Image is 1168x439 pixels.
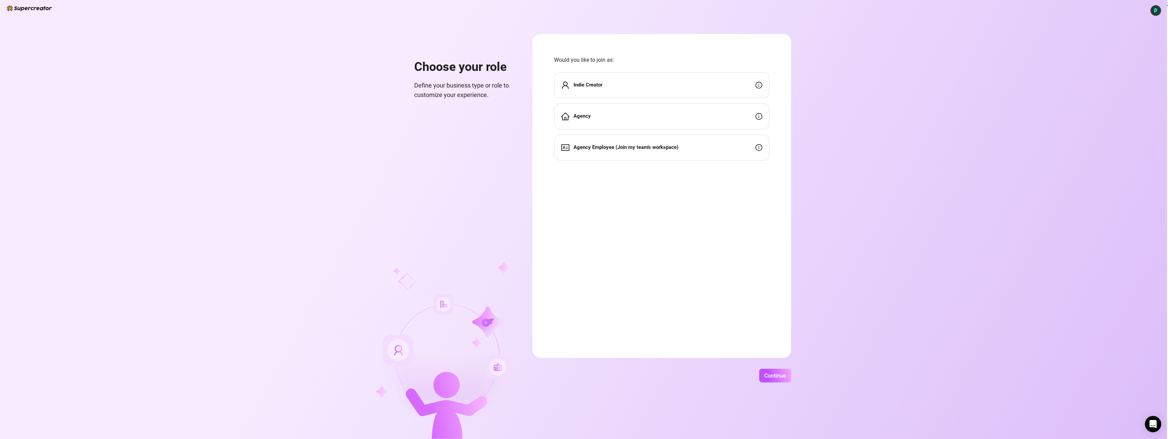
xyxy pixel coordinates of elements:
img: logo [7,5,52,11]
span: idcard [561,144,569,152]
span: Would you like to join as: [554,56,769,64]
img: ACg8ocLGtKzN--z8u2gDWAwBGAItA22D4kT5Vrqa3AsDFtnl-iexbQ=s96-c [1151,5,1161,16]
span: info-circle [755,113,762,120]
span: Continue [764,373,786,379]
span: home [561,112,569,120]
span: info-circle [755,82,762,89]
div: Open Intercom Messenger [1145,416,1161,432]
span: Define your business type or role to customize your experience. [414,81,516,100]
button: Continue [759,369,791,382]
strong: Indie Creator [573,82,602,88]
span: info-circle [755,144,762,151]
h1: Choose your role [414,60,516,75]
strong: Agency [573,113,591,119]
span: user [561,81,569,89]
strong: Agency Employee (Join my team's workspace) [573,144,678,150]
